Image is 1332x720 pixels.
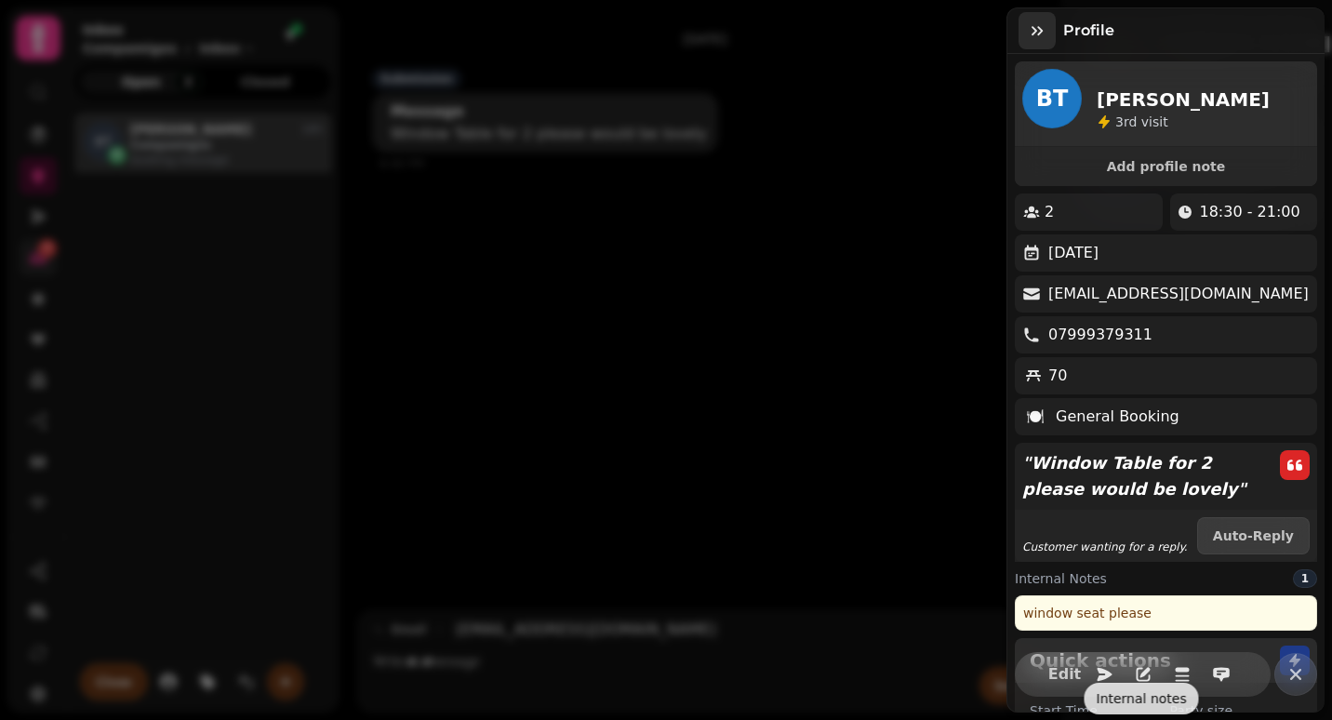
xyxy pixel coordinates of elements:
span: Auto-Reply [1213,529,1294,542]
div: window seat please [1015,595,1317,631]
h2: Quick actions [1030,647,1171,673]
p: Customer wanting for a reply. [1022,540,1188,554]
p: " Window Table for 2 please would be lovely " [1015,443,1265,510]
h2: [PERSON_NAME] [1097,87,1270,113]
p: 07999379311 [1048,324,1152,346]
p: [EMAIL_ADDRESS][DOMAIN_NAME] [1048,283,1309,305]
p: [DATE] [1048,242,1099,264]
label: Start Time [1030,701,1163,720]
button: Add profile note [1022,154,1310,179]
h3: Profile [1063,20,1122,42]
label: Party size [1170,701,1303,720]
button: Edit [1046,656,1084,693]
p: 18:30 - 21:00 [1200,201,1300,223]
div: 1 [1293,569,1317,588]
span: BT [1036,87,1069,110]
div: Internal notes [1085,683,1199,714]
span: Edit [1054,667,1076,682]
p: 70 [1048,365,1067,387]
p: 2 [1045,201,1054,223]
p: 🍽️ [1026,406,1045,428]
p: visit [1115,113,1168,131]
span: rd [1124,114,1141,129]
p: General Booking [1056,406,1179,428]
span: 3 [1115,114,1124,129]
span: Add profile note [1037,160,1295,173]
span: Internal Notes [1015,569,1107,588]
button: Auto-Reply [1197,517,1310,554]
